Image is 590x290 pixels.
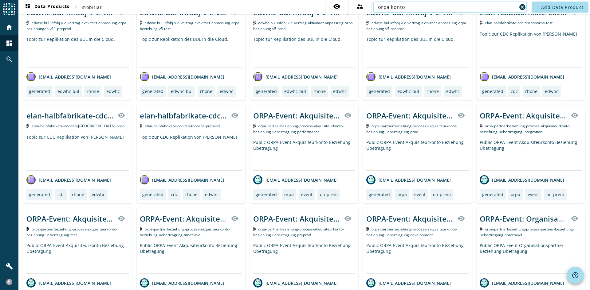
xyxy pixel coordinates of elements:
[26,242,129,273] div: Public ORPA-Event Akquisiteurkonto Beziehung Übetragung
[106,88,120,94] div: edwhc
[366,72,451,81] div: [EMAIL_ADDRESS][DOMAIN_NAME]
[29,191,50,197] div: generated
[480,110,567,121] div: ORPA-Event: Akquisiteurkonto Beziehung Übetragung
[185,191,198,197] div: rhone
[118,112,125,119] mat-icon: visibility
[253,139,356,170] div: Public ORPA-Event Akquisiteurkonto Beziehung Übetragung
[414,191,426,197] div: event
[519,3,526,11] mat-icon: cancel
[344,215,352,222] mat-icon: visibility
[26,214,114,224] div: ORPA-Event: Akquisiteurkonto Beziehung Übetragung
[26,278,36,288] img: avatar
[142,88,163,94] div: generated
[26,175,111,184] div: [EMAIL_ADDRESS][DOMAIN_NAME]
[140,278,224,288] div: [EMAIL_ADDRESS][DOMAIN_NAME]
[26,227,29,231] img: Kafka Topic: orpa-partnerbeziehung-process-akquisiteurkonto-beziehung-uebertragung-test
[6,24,13,31] mat-icon: home
[92,191,105,197] div: edwhc
[511,191,520,197] div: orpa
[256,88,277,94] div: generated
[366,72,376,81] img: avatar
[140,227,143,231] img: Kafka Topic: orpa-partnerbeziehung-process-akquisiteurkonto-beziehung-uebertragung-timetravel
[140,226,231,238] span: Kafka Topic: orpa-partnerbeziehung-process-akquisiteurkonto-beziehung-uebertragung-timetravel
[480,227,482,231] img: Kafka Topic: orpa-partnerbeziehung-process-partner-beziehung-uebertragung-timetravel
[427,88,439,94] div: rhone
[205,191,218,197] div: edwhc
[26,72,36,81] img: avatar
[253,72,262,81] img: avatar
[253,110,341,121] div: ORPA-Event: Akquisiteurkonto Beziehung Übetragung
[253,36,356,67] div: Topic zur Replikation des BUL in die Cloud.
[140,242,242,273] div: Public ORPA-Event Akquisiteurkonto Beziehung Übetragung
[256,191,277,197] div: generated
[253,124,256,128] img: Kafka Topic: orpa-partnerbeziehung-process-akquisiteurkonto-beziehung-uebertragung-performance
[142,191,163,197] div: generated
[24,3,69,11] span: Data Products
[140,124,143,128] img: Kafka Topic: elan-halbfabrikate-cdc-teo-toborpa-preprod
[26,124,29,128] img: Kafka Topic: elan-halbfabrikate-cdc-teo-toborpa-prod
[253,227,256,231] img: Kafka Topic: orpa-partnerbeziehung-process-akquisiteurkonto-beziehung-uebertragung-preprod
[480,123,571,134] span: Kafka Topic: orpa-partnerbeziehung-process-akquisiteurkonto-beziehung-uebertragung-integration
[82,4,102,10] span: mobiliar
[366,123,457,134] span: Kafka Topic: orpa-partnerbeziehung-process-akquisiteurkonto-beziehung-uebertragung-prod
[301,191,313,197] div: event
[458,215,465,222] mat-icon: visibility
[253,72,338,81] div: [EMAIL_ADDRESS][DOMAIN_NAME]
[366,214,454,224] div: ORPA-Event: Akquisiteurkonto Beziehung Übetragung
[140,175,224,184] div: [EMAIL_ADDRESS][DOMAIN_NAME]
[140,214,227,224] div: ORPA-Event: Akquisiteurkonto Beziehung Übetragung
[333,88,347,94] div: edwhc
[572,272,579,279] mat-icon: help_outline
[480,124,482,128] img: Kafka Topic: orpa-partnerbeziehung-process-akquisiteurkonto-beziehung-uebertragung-integration
[6,262,13,270] mat-icon: build
[231,215,238,222] mat-icon: visibility
[22,2,72,13] button: Data Products
[87,88,99,94] div: rhone
[6,40,13,47] mat-icon: dashboard
[545,88,558,94] div: edwhc
[480,278,564,288] div: [EMAIL_ADDRESS][DOMAIN_NAME]
[57,191,65,197] div: cdc
[366,226,457,238] span: Kafka Topic: orpa-partnerbeziehung-process-akquisiteurkonto-beziehung-uebertragung-development
[72,3,79,10] mat-icon: chevron_right
[525,88,537,94] div: rhone
[3,3,15,15] img: spoud-logo.svg
[145,123,220,129] span: Kafka Topic: elan-halbfabrikate-cdc-teo-toborpa-preprod
[366,175,451,184] div: [EMAIL_ADDRESS][DOMAIN_NAME]
[140,134,242,170] div: Topic zur CDC Replikation von [PERSON_NAME]
[29,88,50,94] div: generated
[313,88,326,94] div: rhone
[366,278,376,288] img: avatar
[253,175,338,184] div: [EMAIL_ADDRESS][DOMAIN_NAME]
[571,215,578,222] mat-icon: visibility
[26,278,111,288] div: [EMAIL_ADDRESS][DOMAIN_NAME]
[26,175,36,184] img: avatar
[140,72,224,81] div: [EMAIL_ADDRESS][DOMAIN_NAME]
[140,21,143,25] img: Kafka Topic: edwhc-bul-infobj-v-e-vertrag-aktivitaet-anpassung-orpa-beziehung-v5-test
[6,56,13,63] mat-icon: search
[480,175,489,184] img: avatar
[480,72,564,81] div: [EMAIL_ADDRESS][DOMAIN_NAME]
[480,31,582,67] div: Topic zur CDC Replikation von [PERSON_NAME]
[480,214,567,224] div: ORPA-Event: Organisationspartner Beziehung Übetragung
[535,5,539,9] mat-icon: add
[140,72,149,81] img: avatar
[140,175,149,184] img: avatar
[79,2,104,13] button: mobiliar
[24,3,31,11] mat-icon: dashboard
[366,242,469,273] div: Public ORPA-Event Akquisiteurkonto Beziehung Übetragung
[482,191,503,197] div: generated
[532,2,588,13] button: Add Data Product
[26,110,114,121] div: elan-halbfabrikate-cdc-teo-toborpa-_stage_
[57,88,79,94] div: edwhc-bul
[118,215,125,222] mat-icon: visibility
[480,175,564,184] div: [EMAIL_ADDRESS][DOMAIN_NAME]
[356,3,364,10] mat-icon: supervisor_account
[284,191,294,197] div: orpa
[220,88,233,94] div: edwhc
[518,3,527,11] button: Clear
[366,227,369,231] img: Kafka Topic: orpa-partnerbeziehung-process-akquisiteurkonto-beziehung-uebertragung-development
[480,278,489,288] img: avatar
[6,279,12,285] img: b28d7089fc7f568b7cf4f15cd2d7c539
[369,88,390,94] div: generated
